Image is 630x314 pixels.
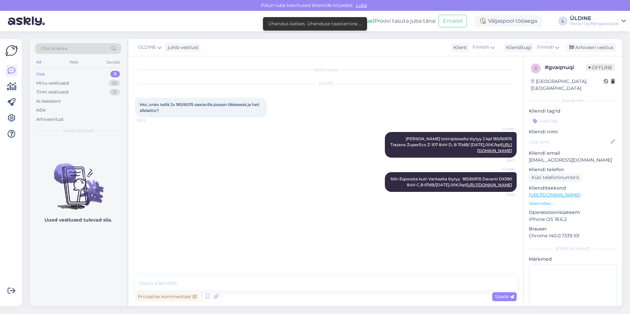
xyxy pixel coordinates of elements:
div: Teinari Oy/Rengaskirppis [570,21,619,26]
div: Socials [105,58,121,66]
p: Kliendi nimi [529,128,617,135]
div: [PERSON_NAME] [529,246,617,252]
div: Klienditugi [503,44,531,51]
div: Arhiveeritud [36,116,63,123]
p: Brauser [529,225,617,232]
div: Kliendi info [529,98,617,104]
div: Web [68,58,80,66]
p: Kliendi telefon [529,166,617,173]
div: 31 [109,89,120,95]
div: Uus [36,71,45,77]
input: Lisa nimi [529,138,609,145]
span: Offline [586,64,615,71]
p: Kliendi tag'id [529,108,617,115]
div: Küsi telefoninumbrit [529,173,582,182]
span: Uued vestlused [63,128,94,134]
div: Tiimi vestlused [36,89,69,95]
div: Ühendus katkes. Ühenduse taastamine ... [268,20,362,27]
p: Chrome 140.0.7339.101 [529,232,617,239]
a: [URL][DOMAIN_NAME] [529,192,581,198]
p: Kliendi email [529,150,617,157]
div: Klient [451,44,467,51]
div: L [558,16,567,26]
div: Väljaspool tööaega [475,15,542,27]
span: 15:48 [490,192,515,197]
span: Saada [495,294,514,300]
span: Otsi kliente [41,45,67,52]
div: Minu vestlused [36,80,69,87]
div: AI Assistent [36,98,61,105]
img: Askly Logo [5,44,18,57]
div: 0 [110,71,120,77]
span: ÜLDINE [138,44,156,51]
span: Finnish [537,44,554,51]
span: g [534,66,537,71]
p: Klienditeekond [529,185,617,192]
span: Finnish [472,44,489,51]
div: Proovi tasuta juba täna: [362,17,436,25]
p: Märkmed [529,256,617,263]
p: Uued vestlused tulevad siia. [44,217,112,223]
span: Moi, onko teillä 2x 185/60/15 saatavilla jossain liikkeessä ja heti allelaitto? [140,102,260,113]
div: [GEOGRAPHIC_DATA], [GEOGRAPHIC_DATA] [531,78,604,92]
span: Luba [354,2,369,8]
div: juhib vestlust [165,44,199,51]
div: Kõik [36,107,46,114]
div: All [35,58,43,66]
div: [DATE] [135,81,517,87]
button: Emailid [439,15,467,27]
input: Lisa tag [529,116,617,126]
p: iPhone OS 18.6.2 [529,216,617,223]
div: # gvaqnuqi [545,64,586,71]
div: Arhiveeri vestlus [565,43,616,52]
div: Privaatne kommentaar [135,292,199,301]
span: 15:03 [137,118,162,123]
img: No chats [30,151,127,211]
div: ÜLDINE [570,16,619,21]
span: [PERSON_NAME] toimipisteelta löytyy 2 kpl 185/60R15 Trazano ZuperEco Z-107 84H D, B 70dB/ [DATE],... [390,136,513,153]
p: Operatsioonisüsteem [529,209,617,216]
p: [EMAIL_ADDRESS][DOMAIN_NAME] [529,157,617,164]
a: ÜLDINETeinari Oy/Rengaskirppis [570,16,626,26]
span: ÜLDINE [490,167,515,172]
div: 55 [109,80,120,87]
a: [URL][DOMAIN_NAME] [466,182,512,187]
span: Niin Espoosta kuin Vantaalta löytyy 185/60R15 Davanti DX390 84H C,B 67dB/[DATE],00€/kpl [390,176,513,187]
p: Vaata edasi ... [529,200,617,206]
span: 15:47 [490,158,515,163]
span: ÜLDINE [490,127,515,132]
div: Vestlus algas [135,67,517,73]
